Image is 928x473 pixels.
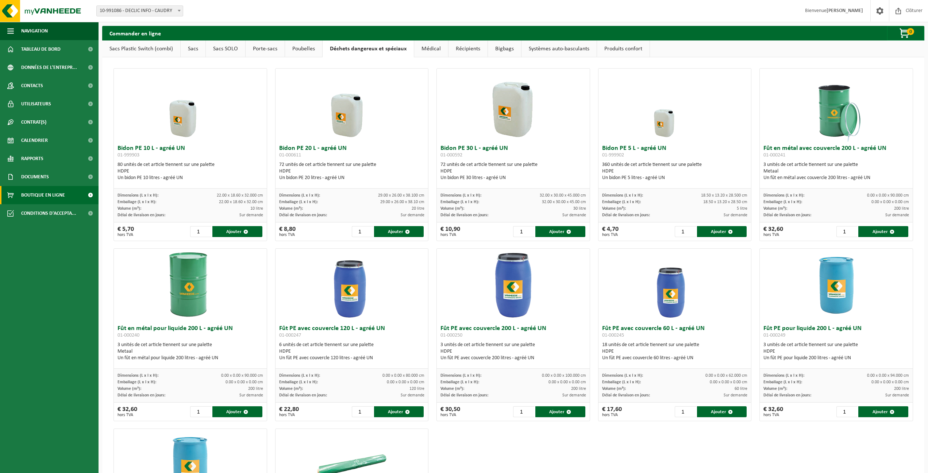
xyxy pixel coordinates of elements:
button: Ajouter [858,226,908,237]
span: Délai de livraison en jours: [118,393,165,398]
strong: [PERSON_NAME] [827,8,863,13]
input: 1 [675,226,696,237]
span: Sur demande [724,213,747,217]
span: 01-000245 [602,333,624,338]
span: 200 litre [894,206,909,211]
span: Volume (m³): [440,387,464,391]
span: Utilisateurs [21,95,51,113]
span: 10-991086 - DECLIC INFO - CAUDRY [97,6,183,16]
button: Ajouter [374,406,424,417]
span: Calendrier [21,131,48,150]
span: 0.00 x 0.00 x 0.00 cm [387,380,424,384]
a: Sacs SOLO [206,40,245,57]
div: Un fût en métal avec couvercle 200 litres - agréé UN [763,175,909,181]
span: 01-000240 [118,333,139,338]
h3: Bidon PE 5 L - agréé UN [602,145,747,160]
div: HDPE [440,168,586,175]
span: Volume (m³): [763,387,787,391]
div: Metaal [763,168,909,175]
div: 80 unités de cet article tiennent sur une palette [118,162,263,181]
div: € 8,80 [279,226,296,237]
div: HDPE [763,348,909,355]
span: 30 litre [573,206,586,211]
div: € 10,90 [440,226,460,237]
img: 01-000250 [477,249,550,322]
h3: Fût PE avec couvercle 200 L - agréé UN [440,325,586,340]
span: Dimensions (L x l x H): [118,373,158,378]
h3: Bidon PE 20 L - agréé UN [279,145,424,160]
span: 0.00 x 0.00 x 94.000 cm [867,373,909,378]
button: 0 [887,26,924,40]
a: Sacs Plastic Switch (combi) [102,40,180,57]
div: HDPE [118,168,263,175]
a: Poubelles [285,40,322,57]
span: 18.50 x 13.20 x 28.500 cm [701,193,747,198]
span: Dimensions (L x l x H): [440,373,481,378]
span: 32.00 x 30.00 x 45.00 cm [542,200,586,204]
div: Un fût PE avec couvercle 60 litres - agréé UN [602,355,747,361]
button: Ajouter [858,406,908,417]
button: Ajouter [697,226,747,237]
img: 01-000592 [477,69,550,141]
h3: Fût en métal pour liquide 200 L - agréé UN [118,325,263,340]
input: 1 [352,226,373,237]
span: Volume (m³): [118,206,141,211]
div: Un bidon PE 5 litres - agréé UN [602,175,747,181]
input: 1 [675,406,696,417]
span: hors TVA [763,233,783,237]
input: 1 [513,226,535,237]
div: 3 unités de cet article tiennent sur une palette [763,162,909,181]
span: Délai de livraison en jours: [602,213,650,217]
button: Ajouter [212,406,262,417]
span: Documents [21,168,49,186]
div: Un fût PE pour liquide 200 litres - agréé UN [763,355,909,361]
img: 01-000247 [315,249,388,322]
img: 01-000249 [800,249,873,322]
span: Volume (m³): [602,206,626,211]
span: 29.00 x 26.00 x 38.10 cm [380,200,424,204]
span: 01-999902 [602,152,624,158]
span: 0.00 x 0.00 x 0.00 cm [548,380,586,384]
a: Déchets dangereux et spéciaux [323,40,414,57]
span: Dimensions (L x l x H): [279,373,320,378]
h3: Fût PE avec couvercle 120 L - agréé UN [279,325,424,340]
div: HDPE [602,168,747,175]
span: Sur demande [724,393,747,398]
span: 01-000611 [279,152,301,158]
span: Sur demande [562,393,586,398]
span: Navigation [21,22,48,40]
img: 01-000245 [638,249,711,322]
span: 01-999903 [118,152,139,158]
input: 1 [190,226,212,237]
span: hors TVA [440,413,460,417]
div: Un fût PE avec couvercle 120 litres - agréé UN [279,355,424,361]
input: 1 [513,406,535,417]
span: Emballage (L x l x H): [440,200,479,204]
span: 0.00 x 0.00 x 0.00 cm [871,380,909,384]
input: 1 [352,406,373,417]
div: Un fût en métal pour liquide 200 litres - agréé UN [118,355,263,361]
div: € 22,80 [279,406,299,417]
span: 10-991086 - DECLIC INFO - CAUDRY [96,5,183,16]
span: Sur demande [885,393,909,398]
div: € 30,50 [440,406,460,417]
span: 0.00 x 0.00 x 0.00 cm [871,200,909,204]
span: Emballage (L x l x H): [279,380,318,384]
div: Un bidon PE 20 litres - agréé UN [279,175,424,181]
span: Sur demande [239,213,263,217]
span: Volume (m³): [279,206,303,211]
span: 01-000249 [763,333,785,338]
h2: Commander en ligne [102,26,168,40]
a: Systèmes auto-basculants [521,40,597,57]
span: 0.00 x 0.00 x 100.000 cm [542,373,586,378]
span: Délai de livraison en jours: [279,393,327,398]
a: Porte-sacs [246,40,285,57]
input: 1 [836,406,858,417]
span: 18.50 x 13.20 x 28.50 cm [703,200,747,204]
span: 10 litre [250,206,263,211]
a: Récipients [448,40,488,57]
div: 3 unités de cet article tiennent sur une palette [763,342,909,361]
h3: Fût en métal avec couvercle 200 L - agréé UN [763,145,909,160]
a: Bigbags [488,40,521,57]
span: 0.00 x 0.00 x 0.00 cm [226,380,263,384]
